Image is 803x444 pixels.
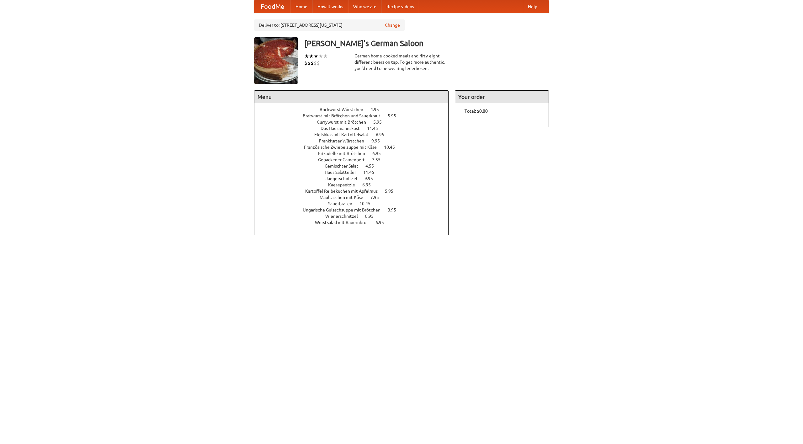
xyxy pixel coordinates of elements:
a: How it works [312,0,348,13]
span: 7.95 [370,195,385,200]
span: 10.45 [384,145,401,150]
a: Frikadelle mit Brötchen 6.95 [318,151,392,156]
a: Kartoffel Reibekuchen mit Apfelmus 5.95 [305,189,405,194]
span: 4.55 [365,163,380,169]
span: 6.95 [372,151,387,156]
span: Wienerschnitzel [325,214,364,219]
span: Gebackener Camenbert [318,157,371,162]
span: Currywurst mit Brötchen [317,120,372,125]
a: Frankfurter Würstchen 9.95 [319,138,391,143]
li: $ [307,60,311,67]
span: Bockwurst Würstchen [320,107,370,112]
li: ★ [314,53,318,60]
h4: Your order [455,91,549,103]
li: $ [317,60,320,67]
b: Total: $0.00 [465,109,488,114]
li: ★ [318,53,323,60]
span: 6.95 [375,220,390,225]
a: Jaegerschnitzel 9.95 [326,176,385,181]
a: Französische Zwiebelsuppe mit Käse 10.45 [304,145,407,150]
span: 5.95 [388,113,402,118]
span: Haus Salatteller [325,170,362,175]
span: Gemischter Salat [325,163,364,169]
div: Deliver to: [STREET_ADDRESS][US_STATE] [254,19,405,31]
a: Kaesepaetzle 6.95 [328,182,382,187]
li: $ [314,60,317,67]
a: Sauerbraten 10.45 [328,201,382,206]
a: Wienerschnitzel 8.95 [325,214,385,219]
a: Fleishkas mit Kartoffelsalat 6.95 [314,132,396,137]
h3: [PERSON_NAME]'s German Saloon [304,37,549,50]
span: 11.45 [363,170,380,175]
span: 6.95 [376,132,391,137]
a: Currywurst mit Brötchen 5.95 [317,120,393,125]
a: Who we are [348,0,381,13]
span: 8.95 [365,214,380,219]
a: Wurstsalad mit Bauernbrot 6.95 [315,220,396,225]
a: FoodMe [254,0,290,13]
a: Haus Salatteller 11.45 [325,170,386,175]
a: Change [385,22,400,28]
a: Maultaschen mit Käse 7.95 [320,195,391,200]
a: Home [290,0,312,13]
span: Maultaschen mit Käse [320,195,370,200]
li: ★ [304,53,309,60]
span: 11.45 [367,126,384,131]
span: Fleishkas mit Kartoffelsalat [314,132,375,137]
span: Frankfurter Würstchen [319,138,370,143]
a: Gebackener Camenbert 7.55 [318,157,392,162]
span: 9.95 [371,138,386,143]
span: Das Hausmannskost [321,126,366,131]
a: Bockwurst Würstchen 4.95 [320,107,391,112]
h4: Menu [254,91,448,103]
a: Gemischter Salat 4.55 [325,163,386,169]
span: Französische Zwiebelsuppe mit Käse [304,145,383,150]
span: Jaegerschnitzel [326,176,364,181]
span: Sauerbraten [328,201,359,206]
span: Wurstsalad mit Bauernbrot [315,220,375,225]
li: $ [311,60,314,67]
li: $ [304,60,307,67]
a: Recipe videos [381,0,419,13]
span: 9.95 [364,176,379,181]
a: Das Hausmannskost 11.45 [321,126,390,131]
span: Bratwurst mit Brötchen und Sauerkraut [303,113,387,118]
span: 6.95 [362,182,377,187]
span: 10.45 [359,201,377,206]
span: Kaesepaetzle [328,182,361,187]
span: 5.95 [385,189,400,194]
span: Frikadelle mit Brötchen [318,151,371,156]
span: 4.95 [370,107,385,112]
div: German home-cooked meals and fifty-eight different beers on tap. To get more authentic, you'd nee... [354,53,449,72]
a: Help [523,0,542,13]
a: Bratwurst mit Brötchen und Sauerkraut 5.95 [303,113,408,118]
span: 5.95 [373,120,388,125]
li: ★ [309,53,314,60]
a: Ungarische Gulaschsuppe mit Brötchen 3.95 [303,207,408,212]
span: 3.95 [388,207,402,212]
li: ★ [323,53,328,60]
span: 7.55 [372,157,387,162]
span: Kartoffel Reibekuchen mit Apfelmus [305,189,384,194]
span: Ungarische Gulaschsuppe mit Brötchen [303,207,387,212]
img: angular.jpg [254,37,298,84]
